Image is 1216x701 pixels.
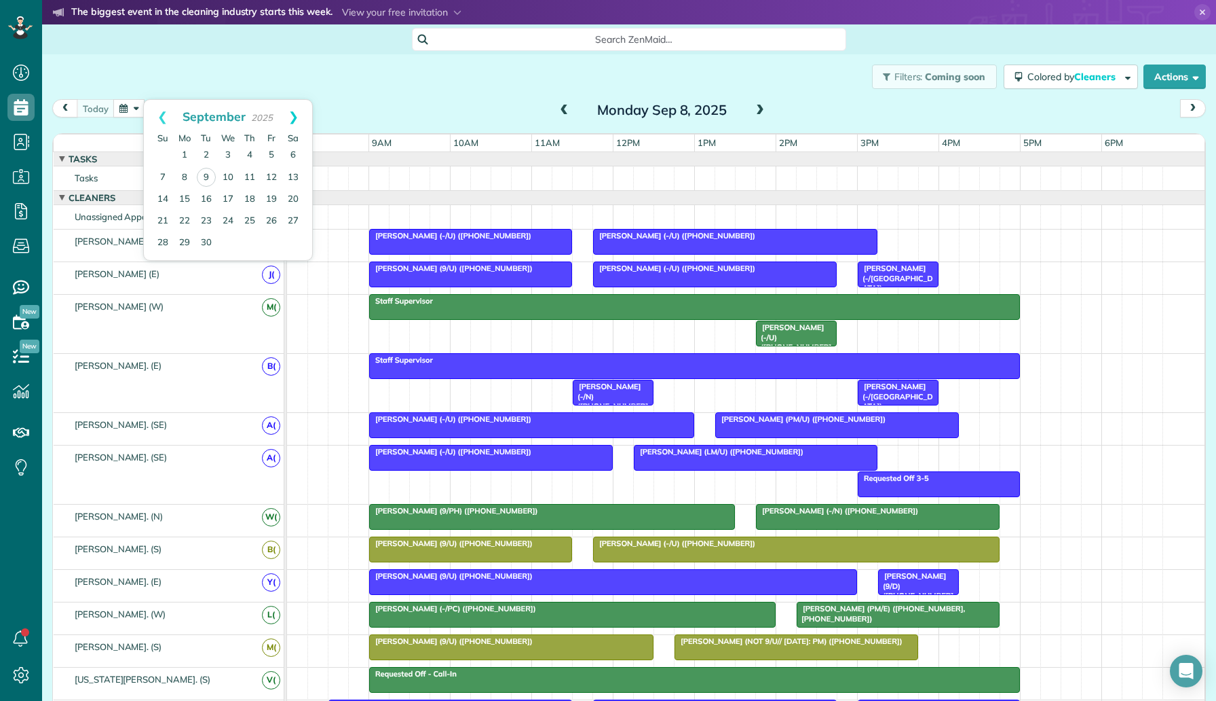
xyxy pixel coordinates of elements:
a: Next [275,100,312,134]
span: [PERSON_NAME] (9/PH) ([PHONE_NUMBER]) [368,506,539,516]
a: 14 [152,189,174,211]
span: [PERSON_NAME] (E) [72,236,162,247]
button: prev [52,99,78,118]
h2: Monday Sep 8, 2025 [577,103,747,118]
a: 2 [195,145,217,166]
span: New [20,340,39,353]
button: next [1180,99,1206,118]
span: [PERSON_NAME] (-/[GEOGRAPHIC_DATA]) ([PHONE_NUMBER]) [857,264,933,312]
span: [PERSON_NAME]. (SE) [72,452,170,463]
span: [PERSON_NAME] (-/U) ([PHONE_NUMBER]) [592,264,756,273]
span: Tasks [66,154,100,164]
span: B( [262,357,280,376]
a: 27 [282,211,304,232]
a: 15 [174,189,195,211]
a: 18 [239,189,261,211]
span: V( [262,671,280,689]
span: [PERSON_NAME] (-/U) ([PHONE_NUMBER]) [368,447,532,456]
span: Unassigned Appointments [72,211,185,222]
span: 1pm [695,137,719,148]
a: 16 [195,189,217,211]
span: 10am [451,137,481,148]
a: 12 [261,167,282,189]
span: [PERSON_NAME] (LM/U) ([PHONE_NUMBER]) [633,447,804,456]
button: Colored byCleaners [1004,65,1138,89]
span: M( [262,298,280,317]
span: Tuesday [201,132,211,143]
a: 6 [282,145,304,166]
a: 9 [197,168,216,187]
span: [PERSON_NAME] (9/U) ([PHONE_NUMBER]) [368,539,533,548]
span: [PERSON_NAME] (PM/E) ([PHONE_NUMBER], [PHONE_NUMBER]) [796,604,965,623]
span: Monday [178,132,191,143]
a: Prev [144,100,181,134]
a: 24 [217,211,239,232]
span: [PERSON_NAME] (W) [72,301,166,312]
a: 30 [195,232,217,254]
span: J( [262,266,280,284]
span: New [20,305,39,319]
span: [PERSON_NAME] (E) [72,268,162,279]
a: 10 [217,167,239,189]
div: Open Intercom Messenger [1170,655,1202,687]
a: 20 [282,189,304,211]
span: Filters: [894,71,923,83]
span: Tasks [72,173,100,183]
span: L( [262,606,280,624]
span: [PERSON_NAME] (-/PC) ([PHONE_NUMBER]) [368,604,537,613]
span: [PERSON_NAME] (-/U) ([PHONE_NUMBER]) [368,414,532,424]
span: 3pm [858,137,881,148]
button: today [77,99,115,118]
span: 9am [369,137,394,148]
span: [PERSON_NAME] (-/U) ([PHONE_NUMBER]) [592,539,756,548]
span: Wednesday [221,132,235,143]
span: [US_STATE][PERSON_NAME]. (S) [72,674,213,685]
button: Actions [1143,65,1206,89]
span: W( [262,508,280,526]
a: 19 [261,189,282,211]
a: 8 [174,167,195,189]
span: Staff Supervisor [368,296,434,306]
strong: The biggest event in the cleaning industry starts this week. [71,5,332,20]
span: Thursday [244,132,255,143]
a: 21 [152,211,174,232]
span: 5pm [1021,137,1044,148]
span: 2pm [776,137,800,148]
span: [PERSON_NAME] (-/N) ([PHONE_NUMBER]) [572,382,648,420]
span: [PERSON_NAME]. (E) [72,576,164,587]
span: [PERSON_NAME] (-/U) ([PHONE_NUMBER]) [368,231,532,240]
span: 4pm [939,137,963,148]
a: 22 [174,211,195,232]
span: B( [262,541,280,559]
a: 25 [239,211,261,232]
a: 29 [174,232,195,254]
span: [PERSON_NAME] (-/U) ([PHONE_NUMBER]) [755,323,831,361]
a: 7 [152,167,174,189]
span: [PERSON_NAME] (-/[GEOGRAPHIC_DATA]) ([PHONE_NUMBER]) [857,382,933,430]
span: [PERSON_NAME]. (S) [72,543,164,554]
a: 4 [239,145,261,166]
a: 23 [195,211,217,232]
span: Cleaners [1074,71,1118,83]
span: Sunday [157,132,168,143]
a: 11 [239,167,261,189]
span: [PERSON_NAME]. (SE) [72,419,170,430]
a: 28 [152,232,174,254]
span: A( [262,416,280,435]
span: [PERSON_NAME] (9/U) ([PHONE_NUMBER]) [368,636,533,646]
span: M( [262,639,280,657]
span: September [183,109,246,124]
span: Requested Off - Call-In [368,669,457,679]
span: A( [262,449,280,467]
span: [PERSON_NAME] (9/U) ([PHONE_NUMBER]) [368,571,533,581]
span: Friday [267,132,275,143]
span: Staff Supervisor [368,355,434,365]
span: [PERSON_NAME] (PM/U) ([PHONE_NUMBER]) [715,414,886,424]
a: 1 [174,145,195,166]
span: 12pm [613,137,643,148]
span: Cleaners [66,192,118,203]
span: [PERSON_NAME] (NOT 9/U// [DATE]: PM) ([PHONE_NUMBER]) [674,636,903,646]
span: [PERSON_NAME] (9/U) ([PHONE_NUMBER]) [368,264,533,273]
span: Coming soon [925,71,986,83]
span: 6pm [1102,137,1126,148]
